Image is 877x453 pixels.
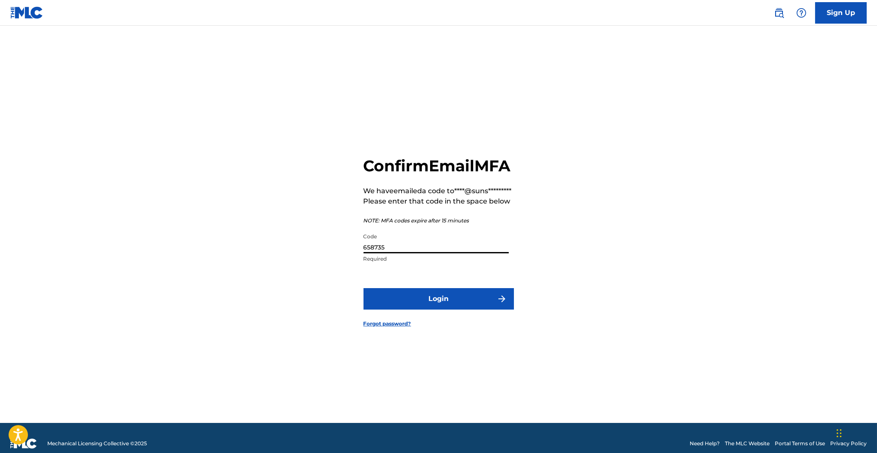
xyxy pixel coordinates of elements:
img: MLC Logo [10,6,43,19]
a: Privacy Policy [830,440,867,447]
img: logo [10,438,37,449]
a: Portal Terms of Use [775,440,825,447]
img: f7272a7cc735f4ea7f67.svg [497,294,507,304]
div: Help [793,4,810,21]
a: Forgot password? [364,320,411,328]
span: Mechanical Licensing Collective © 2025 [47,440,147,447]
a: Sign Up [815,2,867,24]
p: Please enter that code in the space below [364,196,512,207]
p: Required [364,255,509,263]
img: help [796,8,807,18]
a: The MLC Website [725,440,770,447]
img: search [774,8,784,18]
a: Need Help? [690,440,720,447]
h2: Confirm Email MFA [364,156,512,176]
iframe: Chat Widget [834,412,877,453]
div: Drag [837,420,842,446]
a: Public Search [770,4,788,21]
p: NOTE: MFA codes expire after 15 minutes [364,217,512,225]
button: Login [364,288,514,310]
